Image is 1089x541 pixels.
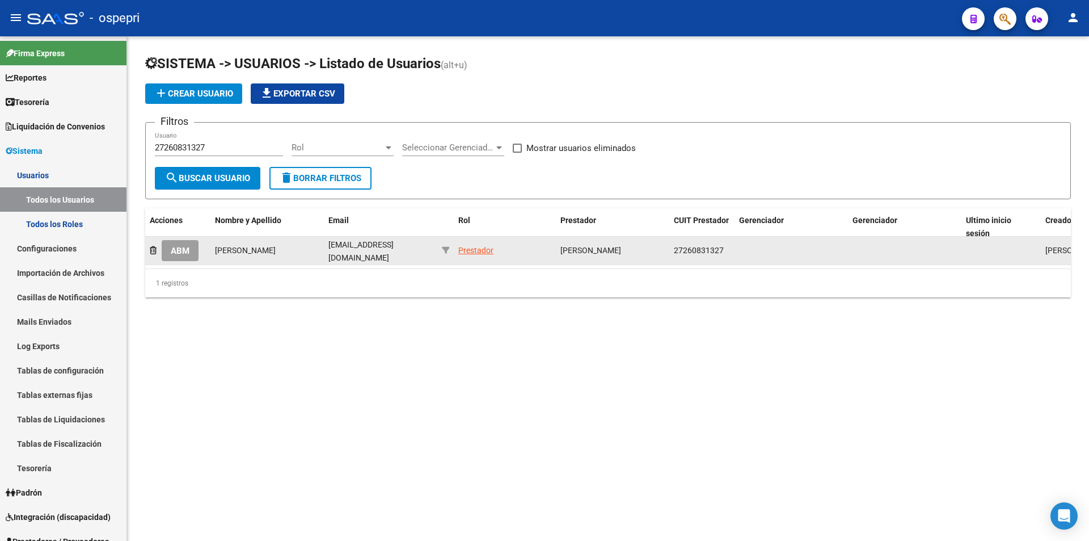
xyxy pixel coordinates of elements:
span: CUIT Prestador [674,216,729,225]
span: Buscar Usuario [165,173,250,183]
button: Borrar Filtros [269,167,372,190]
span: Gerenciador [852,216,897,225]
span: Sistema [6,145,43,157]
span: Firma Express [6,47,65,60]
h3: Filtros [155,114,194,129]
span: Email [328,216,349,225]
div: Open Intercom Messenger [1050,502,1078,530]
span: Gerenciador [739,216,784,225]
mat-icon: add [154,86,168,100]
span: Crear Usuario [154,89,233,99]
datatable-header-cell: Rol [454,208,556,246]
datatable-header-cell: Gerenciador [735,208,848,246]
span: Prestador [560,216,596,225]
datatable-header-cell: Gerenciador [848,208,961,246]
span: Reportes [6,72,47,84]
button: Crear Usuario [145,83,242,104]
mat-icon: menu [9,11,23,24]
span: Exportar CSV [260,89,335,99]
mat-icon: file_download [260,86,273,100]
span: Creado por [1045,216,1085,225]
span: [PERSON_NAME] [560,246,621,255]
datatable-header-cell: Prestador [556,208,669,246]
mat-icon: delete [280,171,293,184]
span: Tesorería [6,96,49,108]
mat-icon: person [1066,11,1080,24]
span: Nombre y Apellido [215,216,281,225]
span: - ospepri [90,6,140,31]
div: Prestador [458,244,493,257]
span: (alt+u) [441,60,467,70]
span: Rol [292,142,383,153]
span: [PERSON_NAME] [215,246,276,255]
button: Buscar Usuario [155,167,260,190]
datatable-header-cell: CUIT Prestador [669,208,735,246]
span: 27260831327 [674,246,724,255]
span: SISTEMA -> USUARIOS -> Listado de Usuarios [145,56,441,72]
span: Acciones [150,216,183,225]
datatable-header-cell: Nombre y Apellido [210,208,324,246]
button: Exportar CSV [251,83,344,104]
span: Seleccionar Gerenciador [402,142,494,153]
datatable-header-cell: Ultimo inicio sesión [961,208,1041,246]
span: Borrar Filtros [280,173,361,183]
span: Padrón [6,487,42,499]
div: 1 registros [145,269,1071,297]
span: Rol [458,216,470,225]
button: ABM [162,240,199,261]
datatable-header-cell: Email [324,208,437,246]
span: Integración (discapacidad) [6,511,111,523]
span: Liquidación de Convenios [6,120,105,133]
mat-icon: search [165,171,179,184]
span: Ultimo inicio sesión [966,216,1011,238]
datatable-header-cell: Acciones [145,208,210,246]
span: [EMAIL_ADDRESS][DOMAIN_NAME] [328,240,394,262]
span: ABM [171,246,189,256]
span: Mostrar usuarios eliminados [526,141,636,155]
